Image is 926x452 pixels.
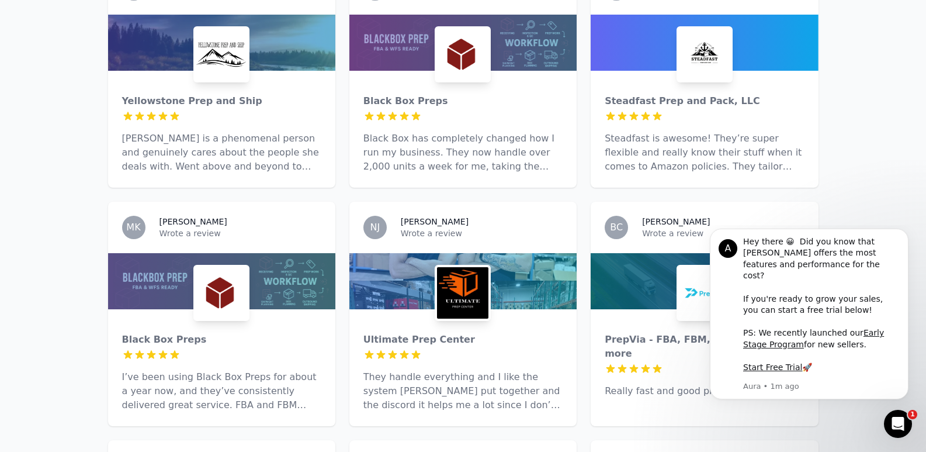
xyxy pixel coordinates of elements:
img: Yellowstone Prep and Ship [196,29,247,80]
p: Steadfast is awesome! They’re super flexible and really know their stuff when it comes to Amazon ... [605,132,804,174]
p: Wrote a review [401,227,563,239]
div: Yellowstone Prep and Ship [122,94,321,108]
a: NJ[PERSON_NAME]Wrote a reviewUltimate Prep CenterUltimate Prep CenterThey handle everything and I... [349,202,577,426]
div: Black Box Preps [363,94,563,108]
h3: [PERSON_NAME] [642,216,710,227]
p: I’ve been using Black Box Preps for about a year now, and they’ve consistently delivered great se... [122,370,321,412]
a: BC[PERSON_NAME]Wrote a reviewPrepVia - FBA, FBM, Walmart and morePrepVia - FBA, FBM, Walmart and ... [591,202,818,426]
div: Steadfast Prep and Pack, LLC [605,94,804,108]
span: NJ [370,223,380,232]
div: Black Box Preps [122,333,321,347]
h3: [PERSON_NAME] [401,216,469,227]
div: Ultimate Prep Center [363,333,563,347]
p: They handle everything and I like the system [PERSON_NAME] put together and the discord it helps ... [363,370,563,412]
img: Black Box Preps [437,29,488,80]
p: [PERSON_NAME] is a phenomenal person and genuinely cares about the people she deals with. Went ab... [122,132,321,174]
a: MK[PERSON_NAME]Wrote a reviewBlack Box PrepsBlack Box PrepsI’ve been using Black Box Preps for ab... [108,202,335,426]
p: Wrote a review [642,227,804,239]
iframe: Intercom live chat [884,410,912,438]
img: Ultimate Prep Center [437,267,488,319]
iframe: Intercom notifications message [692,225,926,444]
span: BC [610,223,623,232]
img: PrepVia - FBA, FBM, Walmart and more [679,267,730,319]
p: Wrote a review [159,227,321,239]
p: Really fast and good price! [605,384,804,398]
div: PrepVia - FBA, FBM, Walmart and more [605,333,804,361]
img: Black Box Preps [196,267,247,319]
span: MK [126,223,140,232]
p: Black Box has completely changed how I run my business. They now handle over 2,000 units a week f... [363,132,563,174]
img: Steadfast Prep and Pack, LLC [679,29,730,80]
span: 1 [908,410,917,419]
h3: [PERSON_NAME] [159,216,227,227]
